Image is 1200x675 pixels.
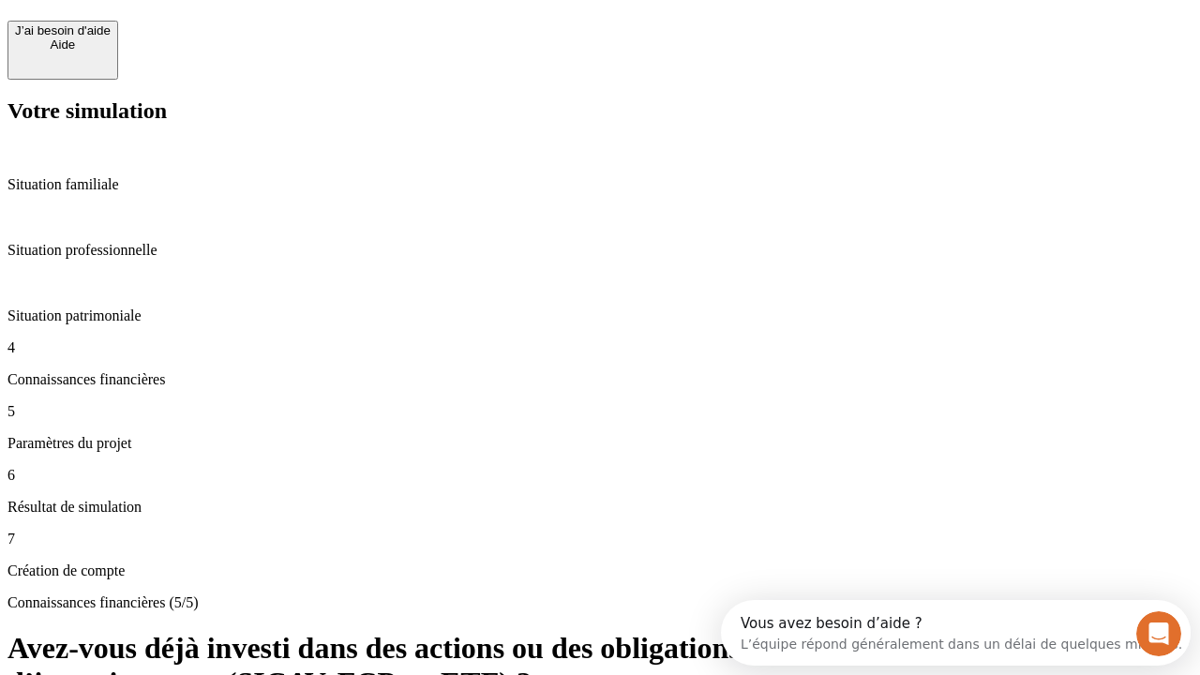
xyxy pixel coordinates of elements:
div: Ouvrir le Messenger Intercom [7,7,517,59]
p: Situation familiale [7,176,1192,193]
h2: Votre simulation [7,98,1192,124]
p: Résultat de simulation [7,499,1192,516]
p: Situation professionnelle [7,242,1192,259]
button: J’ai besoin d'aideAide [7,21,118,80]
p: 5 [7,403,1192,420]
div: L’équipe répond généralement dans un délai de quelques minutes. [20,31,461,51]
p: Paramètres du projet [7,435,1192,452]
iframe: Intercom live chat [1136,611,1181,656]
div: Vous avez besoin d’aide ? [20,16,461,31]
div: J’ai besoin d'aide [15,23,111,37]
p: Connaissances financières (5/5) [7,594,1192,611]
iframe: Intercom live chat discovery launcher [721,600,1191,666]
p: 7 [7,531,1192,547]
p: 4 [7,339,1192,356]
div: Aide [15,37,111,52]
p: Création de compte [7,562,1192,579]
p: Connaissances financières [7,371,1192,388]
p: Situation patrimoniale [7,307,1192,324]
p: 6 [7,467,1192,484]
